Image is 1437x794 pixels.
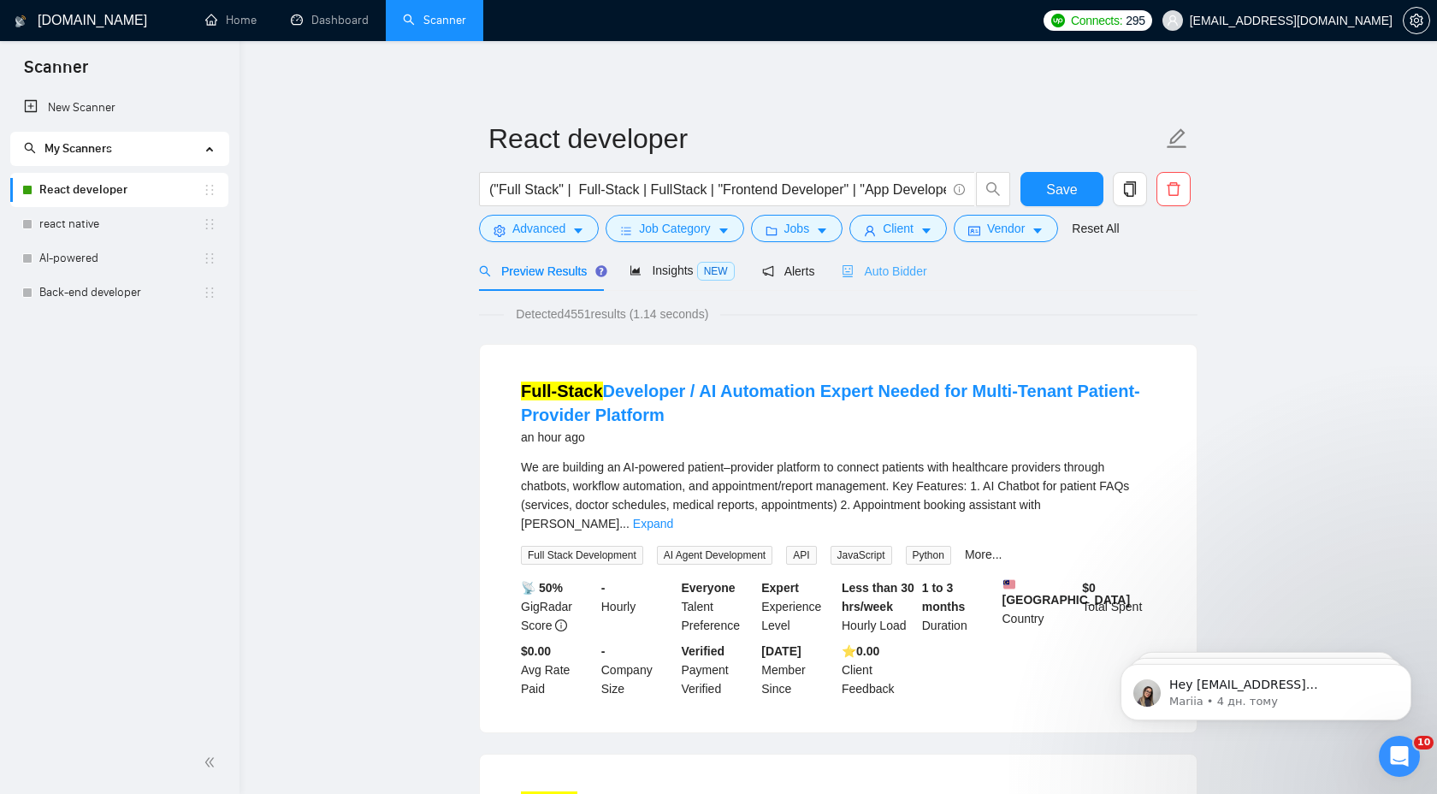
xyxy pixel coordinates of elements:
[521,546,643,565] span: Full Stack Development
[976,172,1010,206] button: search
[1071,11,1122,30] span: Connects:
[521,382,603,400] mark: Full-Stack
[968,224,980,237] span: idcard
[1403,7,1430,34] button: setting
[906,546,951,565] span: Python
[762,264,815,278] span: Alerts
[39,241,203,276] a: AI-powered
[521,581,563,595] b: 📡 50%
[1167,15,1179,27] span: user
[761,581,799,595] b: Expert
[1095,628,1437,748] iframe: Intercom notifications повідомлення
[39,207,203,241] a: react native
[15,8,27,35] img: logo
[203,217,216,231] span: holder
[682,644,725,658] b: Verified
[619,517,630,530] span: ...
[1051,14,1065,27] img: upwork-logo.png
[1379,736,1420,777] iframe: Intercom live chat
[488,117,1162,160] input: Scanner name...
[489,179,946,200] input: Search Freelance Jobs...
[203,252,216,265] span: holder
[678,578,759,635] div: Talent Preference
[965,548,1002,561] a: More...
[512,219,565,238] span: Advanced
[594,264,609,279] div: Tooltip anchor
[1003,578,1015,590] img: 🇲🇾
[639,219,710,238] span: Job Category
[630,264,734,277] span: Insights
[1156,172,1191,206] button: delete
[606,215,743,242] button: barsJob Categorycaret-down
[1002,578,1131,607] b: [GEOGRAPHIC_DATA]
[633,517,673,530] a: Expand
[842,264,926,278] span: Auto Bidder
[479,264,602,278] span: Preview Results
[504,305,720,323] span: Detected 4551 results (1.14 seconds)
[831,546,892,565] span: JavaScript
[1082,581,1096,595] b: $ 0
[479,215,599,242] button: settingAdvancedcaret-down
[849,215,947,242] button: userClientcaret-down
[24,91,215,125] a: New Scanner
[1403,14,1430,27] a: setting
[24,142,36,154] span: search
[24,141,112,156] span: My Scanners
[657,546,772,565] span: AI Agent Development
[838,642,919,698] div: Client Feedback
[203,286,216,299] span: holder
[517,578,598,635] div: GigRadar Score
[1032,224,1044,237] span: caret-down
[10,55,102,91] span: Scanner
[403,13,466,27] a: searchScanner
[44,141,112,156] span: My Scanners
[10,173,228,207] li: React developer
[838,578,919,635] div: Hourly Load
[762,265,774,277] span: notification
[718,224,730,237] span: caret-down
[758,642,838,698] div: Member Since
[521,427,1156,447] div: an hour ago
[1113,172,1147,206] button: copy
[572,224,584,237] span: caret-down
[10,91,228,125] li: New Scanner
[598,578,678,635] div: Hourly
[987,219,1025,238] span: Vendor
[1166,127,1188,150] span: edit
[10,207,228,241] li: react native
[601,581,606,595] b: -
[630,264,642,276] span: area-chart
[1079,578,1159,635] div: Total Spent
[39,173,203,207] a: React developer
[842,581,914,613] b: Less than 30 hrs/week
[761,644,801,658] b: [DATE]
[784,219,810,238] span: Jobs
[977,181,1009,197] span: search
[10,241,228,276] li: AI-powered
[1157,181,1190,197] span: delete
[954,215,1058,242] button: idcardVendorcaret-down
[758,578,838,635] div: Experience Level
[1046,179,1077,200] span: Save
[521,644,551,658] b: $0.00
[766,224,778,237] span: folder
[1414,736,1434,750] span: 10
[203,183,216,197] span: holder
[864,224,876,237] span: user
[598,642,678,698] div: Company Size
[1072,219,1119,238] a: Reset All
[204,754,221,771] span: double-left
[682,581,736,595] b: Everyone
[786,546,816,565] span: API
[919,578,999,635] div: Duration
[39,276,203,310] a: Back-end developer
[521,458,1156,533] div: We are building an AI-powered patient–provider platform to connect patients with healthcare provi...
[842,644,879,658] b: ⭐️ 0.00
[922,581,966,613] b: 1 to 3 months
[521,382,1140,424] a: Full-StackDeveloper / AI Automation Expert Needed for Multi-Tenant Patient-Provider Platform
[601,644,606,658] b: -
[999,578,1079,635] div: Country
